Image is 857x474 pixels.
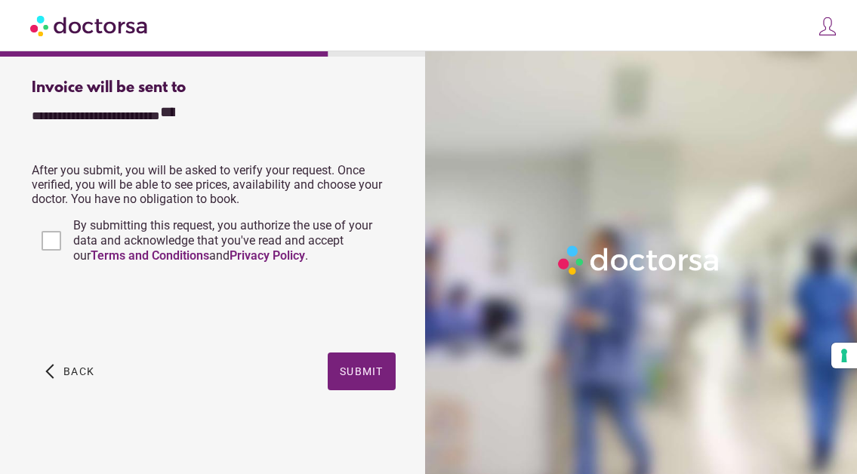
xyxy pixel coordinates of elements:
button: Submit [328,352,396,390]
a: Terms and Conditions [91,248,209,263]
span: Back [63,365,94,377]
img: Doctorsa.com [30,8,150,42]
p: After you submit, you will be asked to verify your request. Once verified, you will be able to se... [32,163,396,206]
img: icons8-customer-100.png [817,16,838,37]
span: By submitting this request, you authorize the use of your data and acknowledge that you've read a... [73,218,372,263]
iframe: reCAPTCHA [32,279,261,337]
span: Submit [340,365,384,377]
img: Logo-Doctorsa-trans-White-partial-flat.png [553,241,725,279]
div: Invoice will be sent to [32,79,396,97]
button: arrow_back_ios Back [39,352,100,390]
button: Your consent preferences for tracking technologies [831,343,857,368]
a: Privacy Policy [230,248,305,263]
